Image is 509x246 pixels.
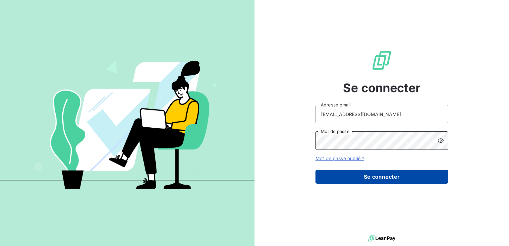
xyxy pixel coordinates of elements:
img: Logo LeanPay [371,50,392,71]
img: logo [368,233,395,243]
button: Se connecter [315,170,448,184]
a: Mot de passe oublié ? [315,155,364,161]
input: placeholder [315,105,448,123]
span: Se connecter [343,79,421,97]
